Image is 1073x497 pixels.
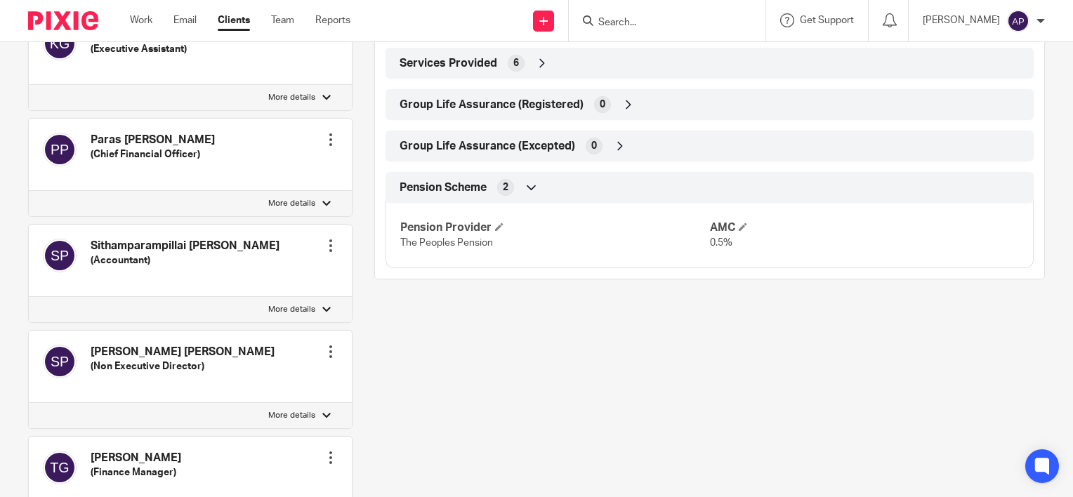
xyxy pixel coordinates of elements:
[91,42,187,56] h5: (Executive Assistant)
[43,133,77,166] img: svg%3E
[710,220,1019,235] h4: AMC
[218,13,250,27] a: Clients
[400,98,584,112] span: Group Life Assurance (Registered)
[28,11,98,30] img: Pixie
[43,451,77,484] img: svg%3E
[503,180,508,194] span: 2
[513,56,519,70] span: 6
[400,139,575,154] span: Group Life Assurance (Excepted)
[173,13,197,27] a: Email
[271,13,294,27] a: Team
[1007,10,1029,32] img: svg%3E
[600,98,605,112] span: 0
[43,345,77,378] img: svg%3E
[591,139,597,153] span: 0
[130,13,152,27] a: Work
[91,359,275,373] h5: (Non Executive Director)
[91,451,181,465] h4: [PERSON_NAME]
[91,345,275,359] h4: [PERSON_NAME] [PERSON_NAME]
[710,238,732,248] span: 0.5%
[268,92,315,103] p: More details
[923,13,1000,27] p: [PERSON_NAME]
[91,147,215,161] h5: (Chief Financial Officer)
[43,239,77,272] img: svg%3E
[268,198,315,209] p: More details
[315,13,350,27] a: Reports
[43,27,77,60] img: svg%3E
[91,253,279,267] h5: (Accountant)
[91,133,215,147] h4: Paras [PERSON_NAME]
[91,239,279,253] h4: Sithamparampillai [PERSON_NAME]
[400,220,709,235] h4: Pension Provider
[400,180,487,195] span: Pension Scheme
[268,410,315,421] p: More details
[268,304,315,315] p: More details
[800,15,854,25] span: Get Support
[400,56,497,71] span: Services Provided
[597,17,723,29] input: Search
[400,238,493,248] span: The Peoples Pension
[91,465,181,479] h5: (Finance Manager)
